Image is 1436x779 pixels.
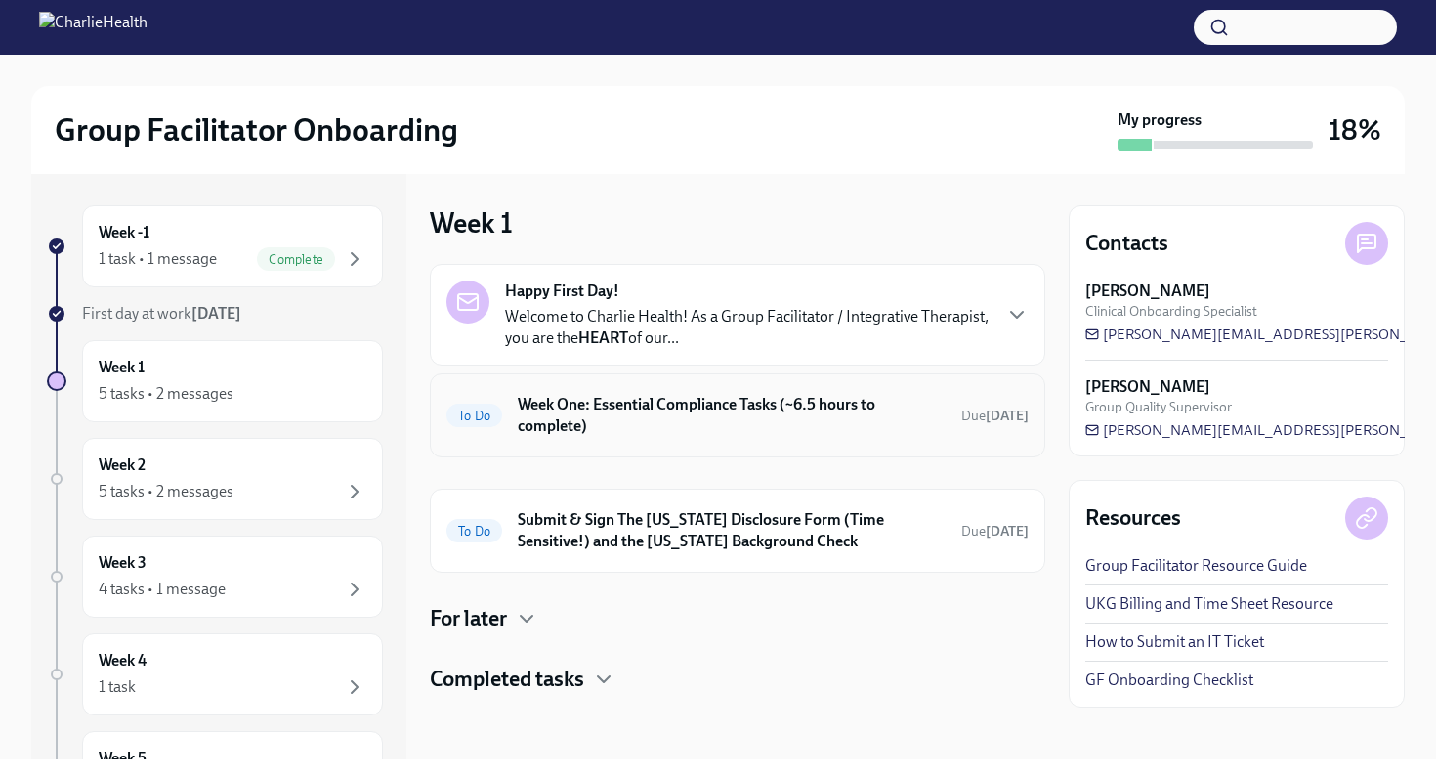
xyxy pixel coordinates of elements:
[55,110,458,150] h2: Group Facilitator Onboarding
[446,409,502,423] span: To Do
[47,205,383,287] a: Week -11 task • 1 messageComplete
[1085,281,1210,302] strong: [PERSON_NAME]
[99,676,136,698] div: 1 task
[446,524,502,539] span: To Do
[99,454,146,476] h6: Week 2
[505,281,619,302] strong: Happy First Day!
[505,306,990,349] p: Welcome to Charlie Health! As a Group Facilitator / Integrative Therapist, you are the of our...
[47,340,383,422] a: Week 15 tasks • 2 messages
[1085,593,1333,615] a: UKG Billing and Time Sheet Resource
[47,633,383,715] a: Week 41 task
[1085,670,1253,691] a: GF Onboarding Checklist
[986,523,1029,540] strong: [DATE]
[518,394,946,437] h6: Week One: Essential Compliance Tasks (~6.5 hours to complete)
[1085,398,1232,416] span: Group Quality Supervisor
[578,328,628,347] strong: HEART
[47,438,383,520] a: Week 25 tasks • 2 messages
[961,407,1029,425] span: September 22nd, 2025 10:00
[430,665,1045,694] div: Completed tasks
[191,304,241,323] strong: [DATE]
[99,748,147,769] h6: Week 5
[1085,302,1257,321] span: Clinical Onboarding Specialist
[961,408,1029,424] span: Due
[446,390,1029,441] a: To DoWeek One: Essential Compliance Tasks (~6.5 hours to complete)Due[DATE]
[99,248,217,270] div: 1 task • 1 message
[518,509,946,552] h6: Submit & Sign The [US_STATE] Disclosure Form (Time Sensitive!) and the [US_STATE] Background Check
[47,303,383,325] a: First day at work[DATE]
[99,579,226,600] div: 4 tasks • 1 message
[961,523,1029,540] span: Due
[99,552,147,574] h6: Week 3
[1085,229,1168,258] h4: Contacts
[47,536,383,618] a: Week 34 tasks • 1 message
[82,304,241,323] span: First day at work
[99,650,147,671] h6: Week 4
[99,481,233,502] div: 5 tasks • 2 messages
[430,604,507,633] h4: For later
[961,522,1029,541] span: September 24th, 2025 10:00
[446,505,1029,556] a: To DoSubmit & Sign The [US_STATE] Disclosure Form (Time Sensitive!) and the [US_STATE] Background...
[99,357,145,378] h6: Week 1
[1085,631,1264,653] a: How to Submit an IT Ticket
[986,408,1029,424] strong: [DATE]
[99,383,233,405] div: 5 tasks • 2 messages
[430,665,584,694] h4: Completed tasks
[99,222,149,243] h6: Week -1
[1085,503,1181,533] h4: Resources
[257,252,335,267] span: Complete
[1085,555,1307,577] a: Group Facilitator Resource Guide
[39,12,148,43] img: CharlieHealth
[1118,109,1202,131] strong: My progress
[430,604,1045,633] div: For later
[430,205,513,240] h3: Week 1
[1329,112,1381,148] h3: 18%
[1085,376,1210,398] strong: [PERSON_NAME]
